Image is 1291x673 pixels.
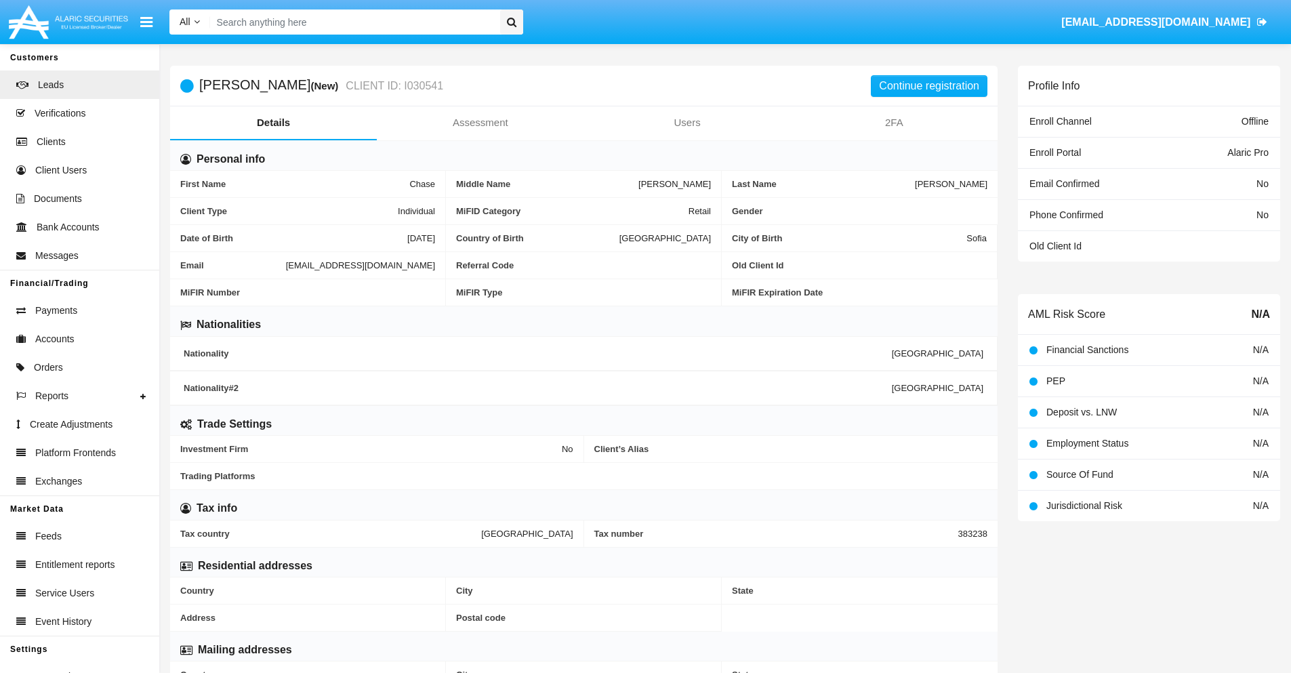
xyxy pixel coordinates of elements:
h6: Profile Info [1028,79,1080,92]
span: Client Users [35,163,87,178]
span: N/A [1253,438,1269,449]
h6: AML Risk Score [1028,308,1105,321]
a: All [169,15,210,29]
span: Email [180,260,286,270]
span: City of Birth [732,233,966,243]
span: Platform Frontends [35,446,116,460]
span: Country [180,586,435,596]
span: Enroll Channel [1029,116,1092,127]
span: Investment Firm [180,444,562,454]
span: [PERSON_NAME] [638,179,711,189]
a: Assessment [377,106,583,139]
span: Service Users [35,586,94,600]
span: Feeds [35,529,62,544]
h6: Mailing addresses [198,643,292,657]
span: N/A [1253,500,1269,511]
span: No [1256,178,1269,189]
span: [PERSON_NAME] [915,179,987,189]
span: Individual [398,206,435,216]
span: Create Adjustments [30,417,112,432]
span: Retail [689,206,711,216]
span: Deposit vs. LNW [1046,407,1117,417]
span: Nationality [184,348,892,359]
span: State [732,586,987,596]
span: Verifications [35,106,85,121]
span: Alaric Pro [1227,147,1269,158]
a: Details [170,106,377,139]
span: Offline [1242,116,1269,127]
span: Payments [35,304,77,318]
span: Gender [732,206,987,216]
span: Financial Sanctions [1046,344,1128,355]
span: Tax number [594,529,958,539]
span: Entitlement reports [35,558,115,572]
span: [GEOGRAPHIC_DATA] [892,383,983,393]
a: Users [584,106,791,139]
span: Accounts [35,332,75,346]
span: Documents [34,192,82,206]
span: Chase [409,179,435,189]
span: First Name [180,179,409,189]
span: Country of Birth [456,233,619,243]
span: Jurisdictional Risk [1046,500,1122,511]
span: Old Client Id [1029,241,1082,251]
span: Referral Code [456,260,711,270]
a: [EMAIL_ADDRESS][DOMAIN_NAME] [1055,3,1274,41]
span: Sofia [966,233,987,243]
span: Exchanges [35,474,82,489]
span: Leads [38,78,64,92]
span: Messages [35,249,79,263]
span: [EMAIL_ADDRESS][DOMAIN_NAME] [1061,16,1250,28]
button: Continue registration [871,75,987,97]
span: Source Of Fund [1046,469,1113,480]
h6: Nationalities [197,317,261,332]
span: Client Type [180,206,398,216]
span: Old Client Id [732,260,987,270]
span: Trading Platforms [180,471,987,481]
span: Bank Accounts [37,220,100,234]
a: 2FA [791,106,998,139]
span: MiFIR Expiration Date [732,287,987,298]
h6: Tax info [197,501,237,516]
span: No [562,444,573,454]
span: Enroll Portal [1029,147,1081,158]
span: Event History [35,615,91,629]
h6: Trade Settings [197,417,272,432]
span: Postal code [456,613,711,623]
span: N/A [1253,344,1269,355]
span: Reports [35,389,68,403]
span: N/A [1253,375,1269,386]
span: Email Confirmed [1029,178,1099,189]
input: Search [210,9,495,35]
span: Address [180,613,435,623]
span: [DATE] [407,233,435,243]
span: No [1256,209,1269,220]
span: [GEOGRAPHIC_DATA] [619,233,711,243]
span: [GEOGRAPHIC_DATA] [892,348,983,359]
h6: Residential addresses [198,558,312,573]
span: City [456,586,711,596]
small: CLIENT ID: I030541 [342,81,443,91]
span: Date of Birth [180,233,407,243]
span: Last Name [732,179,915,189]
span: Phone Confirmed [1029,209,1103,220]
span: Nationality #2 [184,383,892,393]
span: N/A [1251,306,1270,323]
span: N/A [1253,469,1269,480]
span: [EMAIL_ADDRESS][DOMAIN_NAME] [286,260,435,270]
span: PEP [1046,375,1065,386]
span: Middle Name [456,179,638,189]
span: MiFIR Number [180,287,435,298]
h5: [PERSON_NAME] [199,78,443,94]
span: Client’s Alias [594,444,988,454]
span: Clients [37,135,66,149]
span: Tax country [180,529,481,539]
span: MiFID Category [456,206,689,216]
span: Employment Status [1046,438,1128,449]
span: [GEOGRAPHIC_DATA] [481,529,573,539]
span: All [180,16,190,27]
span: MiFIR Type [456,287,711,298]
img: Logo image [7,2,130,42]
div: (New) [310,78,342,94]
span: 383238 [958,529,987,539]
